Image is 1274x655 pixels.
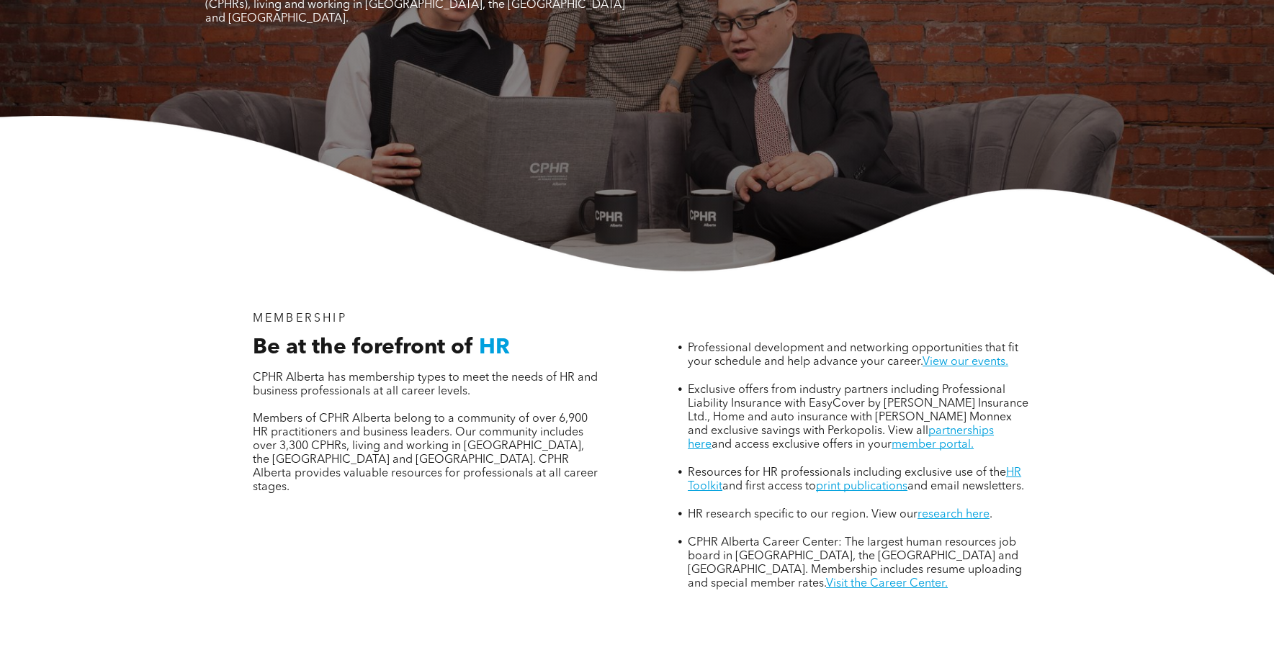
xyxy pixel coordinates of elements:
a: print publications [816,481,907,492]
span: CPHR Alberta Career Center: The largest human resources job board in [GEOGRAPHIC_DATA], the [GEOG... [688,537,1022,589]
a: research here [918,509,990,520]
span: Exclusive offers from industry partners including Professional Liability Insurance with EasyCover... [688,384,1028,437]
span: and first access to [722,481,816,492]
span: and email newsletters. [907,481,1024,492]
span: Resources for HR professionals including exclusive use of the [688,467,1006,479]
span: Professional development and networking opportunities that fit your schedule and help advance you... [688,343,1018,368]
a: partnerships here [688,425,994,451]
a: Visit the Career Center. [826,578,948,589]
span: HR research specific to our region. View our [688,509,918,520]
a: View our events. [923,356,1008,368]
span: . [990,509,992,520]
span: Be at the forefront of [253,337,473,358]
span: and access exclusive offers in your [712,439,892,451]
span: CPHR Alberta has membership types to meet the needs of HR and business professionals at all caree... [253,372,598,397]
span: MEMBERSHIP [253,313,347,325]
span: Members of CPHR Alberta belong to a community of over 6,900 HR practitioners and business leaders... [253,413,598,493]
a: HR Toolkit [688,467,1021,492]
span: HR [479,337,510,358]
a: member portal. [892,439,974,451]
